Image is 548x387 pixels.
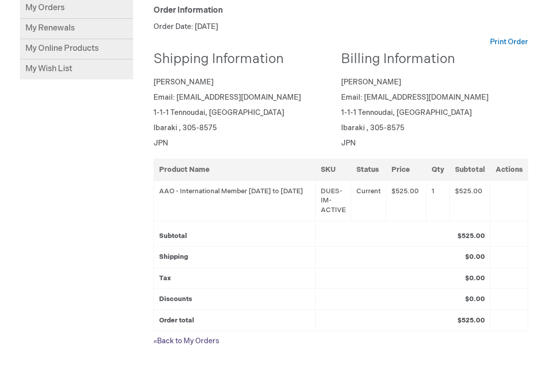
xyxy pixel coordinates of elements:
span: [PERSON_NAME] [341,78,401,86]
a: My Wish List [20,59,133,79]
strong: $0.00 [465,253,485,261]
span: 1-1-1 Tennoudai, [GEOGRAPHIC_DATA] [154,108,284,117]
a: My Renewals [20,19,133,39]
span: Ibaraki , 305-8575 [341,124,405,132]
strong: $0.00 [465,295,485,303]
span: JPN [154,139,168,147]
span: [PERSON_NAME] [154,78,214,86]
strong: Subtotal [159,232,187,240]
strong: $0.00 [465,274,485,282]
strong: Order total [159,316,194,324]
td: $525.00 [450,181,491,221]
td: $525.00 [386,181,427,221]
p: Order Date: [DATE] [154,22,528,32]
a: «Back to My Orders [154,337,219,345]
span: Email: [EMAIL_ADDRESS][DOMAIN_NAME] [154,93,301,102]
th: Product Name [154,159,316,181]
span: 1-1-1 Tennoudai, [GEOGRAPHIC_DATA] [341,108,472,117]
span: JPN [341,139,356,147]
a: Print Order [490,37,528,47]
th: Subtotal [450,159,491,181]
th: Qty [427,159,450,181]
td: Current [351,181,386,221]
strong: Shipping [159,253,188,261]
h2: Billing Information [341,52,521,67]
strong: Discounts [159,295,192,303]
small: « [154,338,157,345]
div: Order Information [154,5,528,17]
td: 1 [427,181,450,221]
strong: $525.00 [458,316,485,324]
th: Status [351,159,386,181]
td: AAO - International Member [DATE] to [DATE] [154,181,316,221]
span: Email: [EMAIL_ADDRESS][DOMAIN_NAME] [341,93,489,102]
th: Price [386,159,427,181]
th: Actions [491,159,528,181]
th: SKU [316,159,351,181]
h2: Shipping Information [154,52,333,67]
strong: $525.00 [458,232,485,240]
td: DUES-IM-ACTIVE [316,181,351,221]
strong: Tax [159,274,171,282]
span: Ibaraki , 305-8575 [154,124,217,132]
a: My Online Products [20,39,133,59]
